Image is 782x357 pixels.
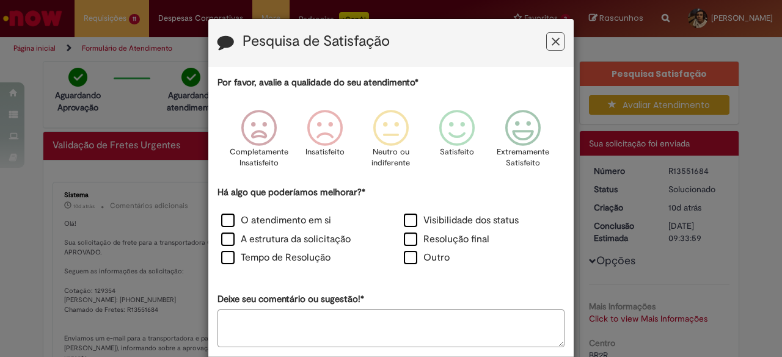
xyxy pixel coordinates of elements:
[217,76,418,89] label: Por favor, avalie a qualidade do seu atendimento*
[305,146,345,158] p: Insatisfeito
[492,101,554,184] div: Extremamente Satisfeito
[440,146,474,158] p: Satisfeito
[217,293,364,306] label: Deixe seu comentário ou sugestão!*
[404,214,519,228] label: Visibilidade dos status
[243,34,390,49] label: Pesquisa de Satisfação
[404,251,450,265] label: Outro
[227,101,290,184] div: Completamente Insatisfeito
[404,233,489,247] label: Resolução final
[221,233,351,247] label: A estrutura da solicitação
[294,101,356,184] div: Insatisfeito
[217,186,565,269] div: Há algo que poderíamos melhorar?*
[426,101,488,184] div: Satisfeito
[360,101,422,184] div: Neutro ou indiferente
[497,146,549,169] p: Extremamente Satisfeito
[369,146,413,169] p: Neutro ou indiferente
[230,146,288,169] p: Completamente Insatisfeito
[221,251,331,265] label: Tempo de Resolução
[221,214,331,228] label: O atendimento em si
